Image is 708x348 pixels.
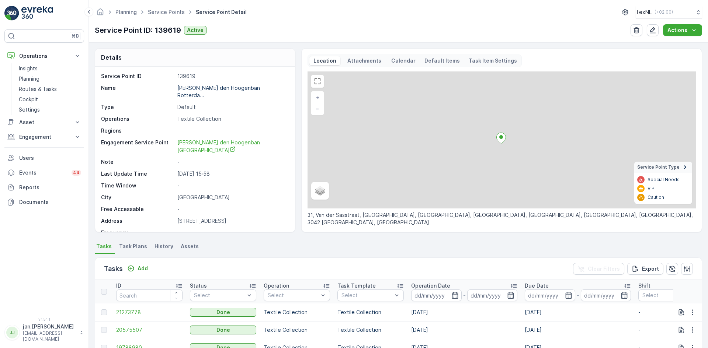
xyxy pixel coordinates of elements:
[648,186,655,191] p: VIP
[177,103,287,111] p: Default
[115,9,137,15] a: Planning
[101,309,107,315] div: Toggle Row Selected
[264,309,330,316] p: Textile Collection
[663,24,702,36] button: Actions
[19,96,38,103] p: Cockpit
[341,292,392,299] p: Select
[308,211,696,226] p: 31, Van der Sasstraat, [GEOGRAPHIC_DATA], [GEOGRAPHIC_DATA], [GEOGRAPHIC_DATA], [GEOGRAPHIC_DATA]...
[637,164,680,170] span: Service Point Type
[104,264,123,274] p: Tasks
[177,139,287,154] a: Laurens den Hoogenban Rotterdam
[148,9,185,15] a: Service Points
[411,282,450,289] p: Operation Date
[4,195,84,210] a: Documents
[101,205,174,213] p: Free Accessable
[116,289,183,301] input: Search
[101,170,174,177] p: Last Update Time
[19,75,39,82] p: Planning
[177,170,287,177] p: [DATE] 15:58
[638,309,705,316] p: -
[316,105,319,112] span: −
[138,265,148,272] p: Add
[21,6,53,21] img: logo_light-DOdMpM7g.png
[636,8,652,16] p: TexNL
[96,243,112,250] span: Tasks
[411,289,462,301] input: dd/mm/yyyy
[337,282,376,289] p: Task Template
[391,57,416,64] p: Calendar
[101,127,174,134] p: Regions
[463,291,466,300] p: -
[648,194,664,200] p: Caution
[101,158,174,166] p: Note
[337,326,404,334] p: Textile Collection
[4,6,19,21] img: logo
[216,309,230,316] p: Done
[521,303,635,321] td: [DATE]
[72,33,79,39] p: ⌘B
[116,326,183,334] a: 20575507
[119,243,147,250] span: Task Plans
[19,154,81,162] p: Users
[101,73,174,80] p: Service Point ID
[4,115,84,130] button: Asset
[177,217,287,225] p: [STREET_ADDRESS]
[23,323,76,330] p: jan.[PERSON_NAME]
[424,57,460,64] p: Default Items
[101,53,122,62] p: Details
[19,198,81,206] p: Documents
[216,326,230,334] p: Done
[155,243,173,250] span: History
[667,27,687,34] p: Actions
[264,326,330,334] p: Textile Collection
[95,25,181,36] p: Service Point ID: 139619
[116,309,183,316] span: 21273778
[190,326,256,334] button: Done
[194,8,248,16] span: Service Point Detail
[346,57,382,64] p: Attachments
[655,9,673,15] p: ( +02:00 )
[19,119,69,126] p: Asset
[116,282,121,289] p: ID
[23,330,76,342] p: [EMAIL_ADDRESS][DOMAIN_NAME]
[177,205,287,213] p: -
[101,115,174,123] p: Operations
[177,85,261,98] p: [PERSON_NAME] den Hoogenban Rotterda...
[177,73,287,80] p: 139619
[19,169,67,176] p: Events
[16,63,84,74] a: Insights
[4,49,84,63] button: Operations
[19,52,69,60] p: Operations
[16,84,84,94] a: Routes & Tasks
[101,103,174,111] p: Type
[16,94,84,105] a: Cockpit
[467,289,518,301] input: dd/mm/yyyy
[469,57,517,64] p: Task Item Settings
[101,229,174,236] p: Frequency
[4,180,84,195] a: Reports
[636,6,702,18] button: TexNL(+02:00)
[177,139,261,153] span: [PERSON_NAME] den Hoogenban [GEOGRAPHIC_DATA]
[177,182,287,189] p: -
[4,323,84,342] button: JJjan.[PERSON_NAME][EMAIL_ADDRESS][DOMAIN_NAME]
[16,74,84,84] a: Planning
[642,265,659,273] p: Export
[101,139,174,154] p: Engagement Service Point
[19,85,57,93] p: Routes & Tasks
[177,229,287,236] p: -
[264,282,289,289] p: Operation
[573,263,624,275] button: Clear Filters
[19,65,38,72] p: Insights
[101,217,174,225] p: Address
[407,321,521,339] td: [DATE]
[96,11,104,17] a: Homepage
[337,309,404,316] p: Textile Collection
[312,92,323,103] a: Zoom In
[4,317,84,321] span: v 1.51.1
[581,289,631,301] input: dd/mm/yyyy
[101,327,107,333] div: Toggle Row Selected
[638,282,650,289] p: Shift
[4,165,84,180] a: Events44
[648,177,680,183] p: Special Needs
